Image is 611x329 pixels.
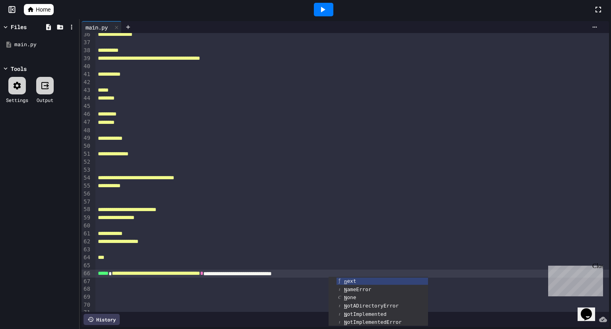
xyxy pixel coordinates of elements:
div: Files [11,23,27,31]
div: 53 [82,166,91,174]
div: 58 [82,206,91,213]
div: 65 [82,262,91,270]
div: 36 [82,31,91,39]
div: 45 [82,102,91,110]
div: 63 [82,246,91,254]
div: 56 [82,190,91,198]
div: History [84,314,120,325]
div: 37 [82,39,91,47]
div: 48 [82,127,91,135]
div: 47 [82,118,91,126]
a: Home [24,4,54,15]
div: 59 [82,214,91,222]
iframe: chat widget [545,262,603,296]
div: 42 [82,78,91,86]
div: 52 [82,158,91,166]
div: 68 [82,285,91,293]
div: main.py [82,21,122,33]
div: 54 [82,174,91,182]
div: 62 [82,238,91,246]
div: 49 [82,134,91,142]
span: Home [36,6,51,14]
div: 70 [82,301,91,309]
div: 46 [82,110,91,118]
div: Settings [6,96,28,104]
div: main.py [82,23,112,31]
ul: Completions [329,277,428,326]
div: 66 [82,270,91,278]
div: 41 [82,70,91,78]
div: 55 [82,182,91,190]
div: 60 [82,222,91,230]
div: 64 [82,254,91,262]
span: otImplemented [344,311,387,317]
iframe: chat widget [578,297,603,321]
div: 50 [82,142,91,150]
span: N [344,287,347,293]
div: 40 [82,63,91,70]
span: one [344,294,356,300]
div: 43 [82,86,91,94]
div: Tools [11,65,27,73]
span: N [344,295,347,301]
div: 57 [82,198,91,206]
span: n [344,278,347,284]
div: 69 [82,293,91,301]
span: N [344,303,347,309]
div: 38 [82,47,91,55]
div: 44 [82,94,91,102]
div: 51 [82,150,91,158]
div: 67 [82,278,91,286]
div: 71 [82,309,91,317]
span: N [344,311,347,317]
div: Chat with us now!Close [3,3,55,51]
div: 61 [82,230,91,238]
span: otADirectoryError [344,303,399,309]
span: ext [344,278,356,284]
span: ameError [344,286,372,292]
div: 39 [82,55,91,63]
div: Output [37,96,53,104]
div: main.py [14,41,76,49]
